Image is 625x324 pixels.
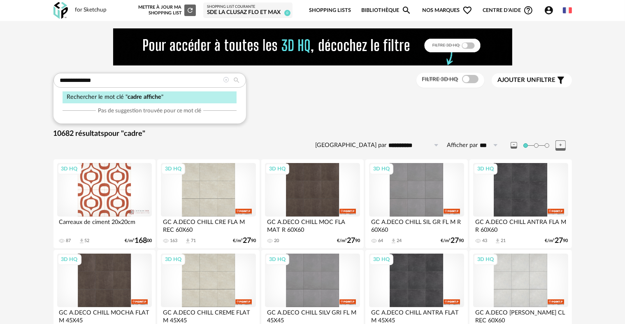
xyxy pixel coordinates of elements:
[378,238,383,244] div: 64
[337,238,360,244] div: €/m² 90
[369,307,464,324] div: GC A.DECO CHILL ANTRA FLAT M 45X45
[316,142,387,149] label: [GEOGRAPHIC_DATA] par
[447,142,478,149] label: Afficher par
[186,8,194,12] span: Refresh icon
[473,217,568,233] div: GC A.DECO CHILL ANTRA FLA M R 60X60
[53,159,156,248] a: 3D HQ Carreaux de ciment 20x20cm 87 Download icon 52 €/m²16800
[422,1,472,20] span: Nos marques
[365,159,467,248] a: 3D HQ GC A.DECO CHILL SIL GR FL M R 60X60 64 Download icon 24 €/m²2790
[57,217,152,233] div: Carreaux de ciment 20x20cm
[347,238,355,244] span: 27
[53,129,572,139] div: 10682 résultats
[474,163,497,174] div: 3D HQ
[137,5,196,16] div: Mettre à jour ma Shopping List
[265,217,360,233] div: GC A.DECO CHILL MOC FLA MAT R 60X60
[66,238,71,244] div: 87
[185,238,191,244] span: Download icon
[422,77,458,82] span: Filtre 3D HQ
[98,107,201,114] span: Pas de suggestion trouvée pour ce mot clé
[402,5,411,15] span: Magnify icon
[498,76,556,84] span: filtre
[79,238,85,244] span: Download icon
[191,238,196,244] div: 71
[265,163,289,174] div: 3D HQ
[113,28,512,65] img: FILTRE%20HQ%20NEW_V1%20(4).gif
[441,238,464,244] div: €/m² 90
[58,254,81,265] div: 3D HQ
[274,238,279,244] div: 20
[125,238,152,244] div: €/m² 00
[474,254,497,265] div: 3D HQ
[75,7,107,14] div: for Sketchup
[170,238,177,244] div: 163
[369,163,393,174] div: 3D HQ
[492,73,572,87] button: Ajouter unfiltre Filter icon
[265,307,360,324] div: GC A.DECO CHILL SILV GRI FL M 45X45
[53,2,68,19] img: OXP
[161,217,256,233] div: GC A.DECO CHILL CRE FLA M REC 60X60
[284,10,290,16] span: 0
[563,6,572,15] img: fr
[555,238,563,244] span: 27
[369,217,464,233] div: GC A.DECO CHILL SIL GR FL M R 60X60
[207,5,289,9] div: Shopping List courante
[462,5,472,15] span: Heart Outline icon
[495,238,501,244] span: Download icon
[545,238,568,244] div: €/m² 90
[309,1,351,20] a: Shopping Lists
[397,238,402,244] div: 24
[544,5,554,15] span: Account Circle icon
[57,307,152,324] div: GC A.DECO CHILL MOCHA FLAT M 45X45
[63,91,237,103] div: Rechercher le mot clé " "
[498,77,537,83] span: Ajouter un
[161,307,256,324] div: GC A.DECO CHILL CREME FLAT M 45X45
[390,238,397,244] span: Download icon
[451,238,459,244] span: 27
[482,238,487,244] div: 43
[105,130,146,138] span: pour "cadre"
[161,254,185,265] div: 3D HQ
[243,238,251,244] span: 27
[523,5,533,15] span: Help Circle Outline icon
[369,254,393,265] div: 3D HQ
[473,307,568,324] div: GC A.DECO [PERSON_NAME] CL REC 60X60
[265,254,289,265] div: 3D HQ
[161,163,185,174] div: 3D HQ
[233,238,256,244] div: €/m² 90
[207,5,289,16] a: Shopping List courante SDE LA CLUSAZ Flo et Max 0
[261,159,363,248] a: 3D HQ GC A.DECO CHILL MOC FLA MAT R 60X60 20 €/m²2790
[58,163,81,174] div: 3D HQ
[207,9,289,16] div: SDE LA CLUSAZ Flo et Max
[469,159,572,248] a: 3D HQ GC A.DECO CHILL ANTRA FLA M R 60X60 43 Download icon 21 €/m²2790
[135,238,147,244] span: 168
[544,5,558,15] span: Account Circle icon
[157,159,259,248] a: 3D HQ GC A.DECO CHILL CRE FLA M REC 60X60 163 Download icon 71 €/m²2790
[501,238,506,244] div: 21
[85,238,90,244] div: 52
[556,75,566,85] span: Filter icon
[361,1,411,20] a: BibliothèqueMagnify icon
[128,94,161,100] span: cadre affiche
[483,5,533,15] span: Centre d'aideHelp Circle Outline icon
